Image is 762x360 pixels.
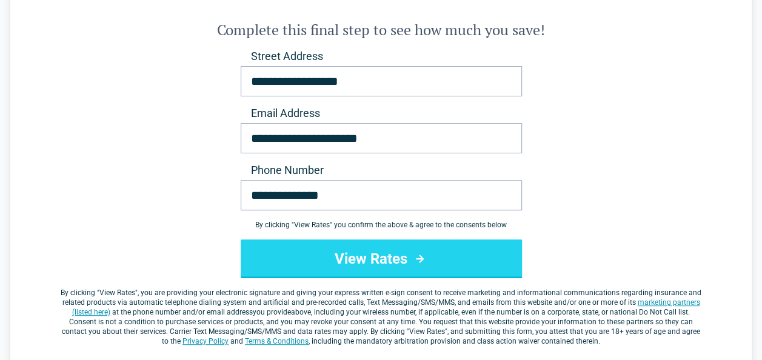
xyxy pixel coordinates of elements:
div: By clicking " View Rates " you confirm the above & agree to the consents below [241,220,522,230]
label: Phone Number [241,163,522,178]
label: Email Address [241,106,522,121]
label: Street Address [241,49,522,64]
h2: Complete this final step to see how much you save! [59,20,703,39]
a: Terms & Conditions [245,337,309,345]
span: View Rates [99,288,135,297]
a: Privacy Policy [182,337,229,345]
button: View Rates [241,239,522,278]
label: By clicking " ", you are providing your electronic signature and giving your express written e-si... [59,288,703,346]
